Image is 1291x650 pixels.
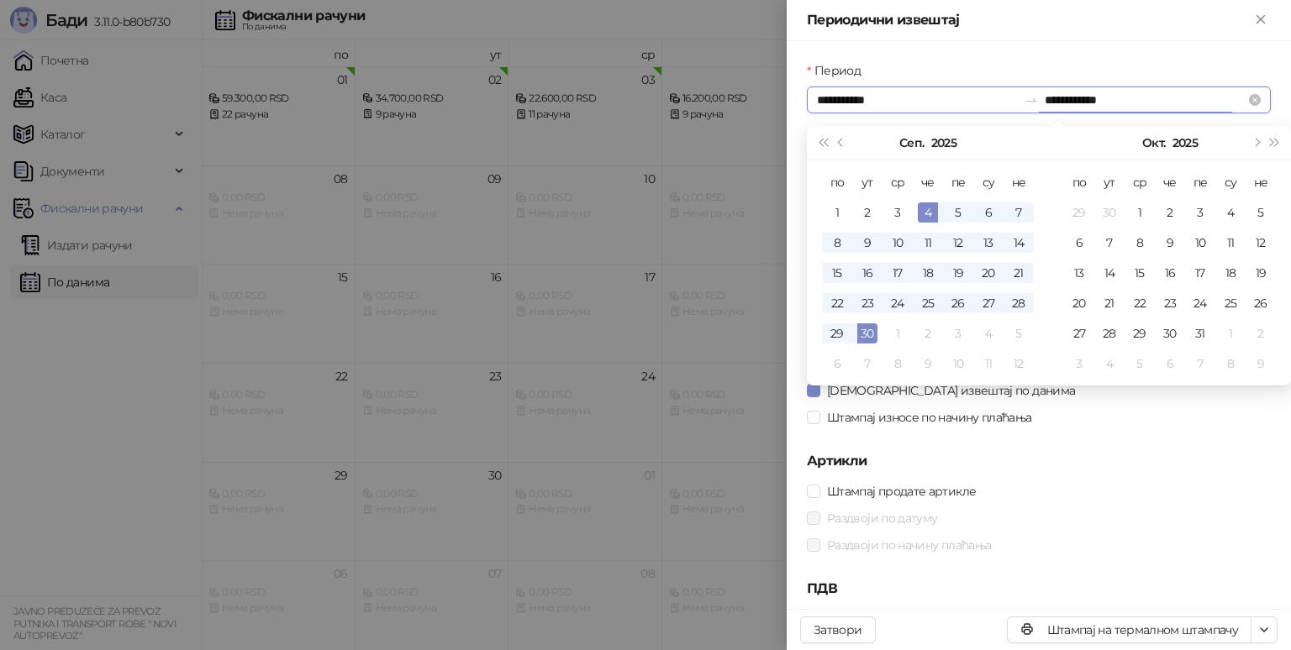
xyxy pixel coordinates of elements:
div: 22 [827,293,847,313]
div: 2 [857,202,877,223]
td: 2025-10-01 [1125,197,1155,228]
td: 2025-10-14 [1094,258,1125,288]
th: че [913,167,943,197]
button: Штампај на термалном штампачу [1007,616,1251,643]
div: 4 [978,323,999,343]
td: 2025-10-09 [1155,228,1185,258]
div: 7 [1099,233,1120,253]
th: су [973,167,1004,197]
th: не [1004,167,1034,197]
th: пе [1185,167,1215,197]
div: 27 [978,293,999,313]
td: 2025-09-24 [883,288,913,318]
td: 2025-10-12 [1004,349,1034,379]
td: 2025-10-18 [1215,258,1246,288]
td: 2025-09-21 [1004,258,1034,288]
td: 2025-09-05 [943,197,973,228]
div: 11 [1220,233,1241,253]
input: Период [817,91,1018,109]
div: 14 [1009,233,1029,253]
td: 2025-09-11 [913,228,943,258]
div: 4 [918,202,938,223]
div: 21 [1009,263,1029,283]
div: 27 [1069,323,1089,343]
div: 25 [1220,293,1241,313]
td: 2025-09-09 [852,228,883,258]
td: 2025-09-30 [852,318,883,349]
td: 2025-09-29 [822,318,852,349]
td: 2025-10-12 [1246,228,1276,258]
button: Следећа година (Control + right) [1266,126,1284,160]
div: 3 [1069,354,1089,374]
td: 2025-09-12 [943,228,973,258]
div: 7 [857,354,877,374]
div: 8 [1130,233,1150,253]
div: 1 [827,202,847,223]
div: 26 [948,293,968,313]
div: 7 [1009,202,1029,223]
th: по [1064,167,1094,197]
td: 2025-09-02 [852,197,883,228]
div: 1 [1130,202,1150,223]
th: ут [1094,167,1125,197]
td: 2025-10-06 [822,349,852,379]
td: 2025-09-29 [1064,197,1094,228]
div: 20 [1069,293,1089,313]
div: 3 [1190,202,1210,223]
button: Изабери месец [899,126,924,160]
div: 6 [1160,354,1180,374]
td: 2025-10-10 [943,349,973,379]
div: 19 [948,263,968,283]
div: 6 [1069,233,1089,253]
span: close-circle [1249,94,1261,106]
div: 19 [1251,263,1271,283]
button: Претходна година (Control + left) [814,126,832,160]
div: 30 [1099,202,1120,223]
div: 6 [978,202,999,223]
td: 2025-09-27 [973,288,1004,318]
td: 2025-11-06 [1155,349,1185,379]
span: Штампај износе по начину плаћања [820,408,1039,427]
td: 2025-10-02 [1155,197,1185,228]
div: 12 [1009,354,1029,374]
div: 16 [1160,263,1180,283]
div: 24 [1190,293,1210,313]
td: 2025-09-15 [822,258,852,288]
td: 2025-10-04 [1215,197,1246,228]
td: 2025-10-10 [1185,228,1215,258]
div: 9 [1251,354,1271,374]
th: су [1215,167,1246,197]
td: 2025-09-17 [883,258,913,288]
td: 2025-10-25 [1215,288,1246,318]
div: 7 [1190,354,1210,374]
div: 28 [1099,323,1120,343]
td: 2025-11-01 [1215,318,1246,349]
div: 29 [827,323,847,343]
th: по [822,167,852,197]
td: 2025-10-24 [1185,288,1215,318]
span: [DEMOGRAPHIC_DATA] извештај по данима [820,381,1082,400]
td: 2025-09-25 [913,288,943,318]
div: 23 [1160,293,1180,313]
div: 10 [948,354,968,374]
th: че [1155,167,1185,197]
td: 2025-09-20 [973,258,1004,288]
td: 2025-10-16 [1155,258,1185,288]
div: 25 [918,293,938,313]
td: 2025-10-15 [1125,258,1155,288]
td: 2025-10-17 [1185,258,1215,288]
td: 2025-10-20 [1064,288,1094,318]
div: 5 [948,202,968,223]
td: 2025-10-02 [913,318,943,349]
span: Раздвоји по датуму [820,509,944,527]
td: 2025-10-08 [1125,228,1155,258]
h5: ПДВ [807,579,1271,599]
td: 2025-10-01 [883,318,913,349]
div: 3 [948,323,968,343]
div: 17 [1190,263,1210,283]
td: 2025-10-05 [1246,197,1276,228]
div: 14 [1099,263,1120,283]
td: 2025-10-29 [1125,318,1155,349]
div: 30 [1160,323,1180,343]
td: 2025-11-03 [1064,349,1094,379]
